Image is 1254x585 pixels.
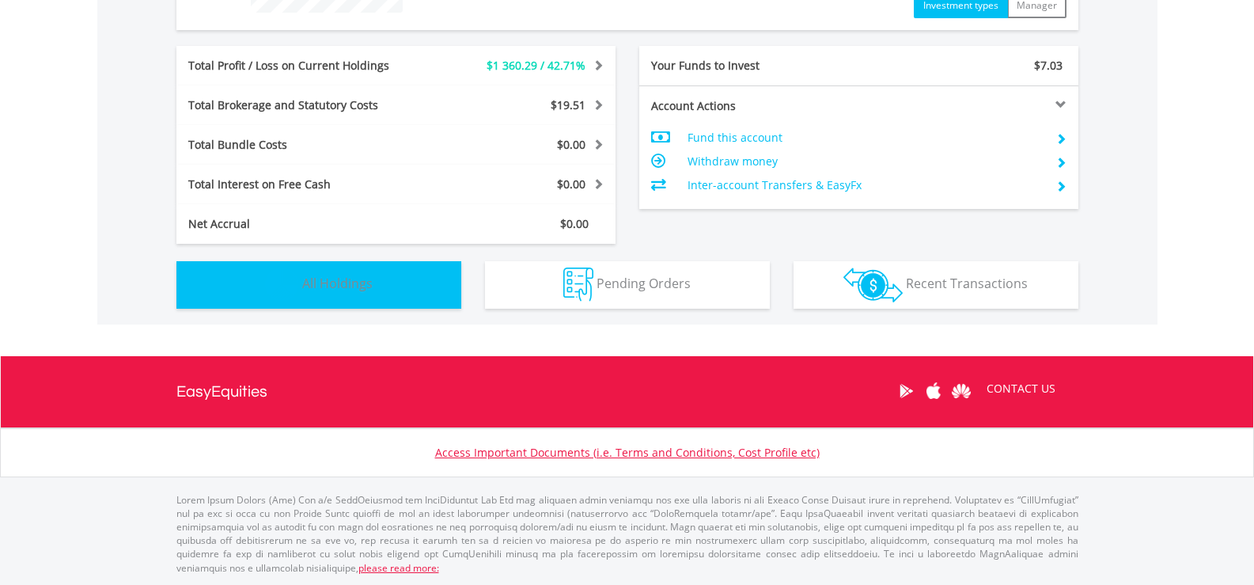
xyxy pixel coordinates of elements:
[302,275,373,292] span: All Holdings
[688,150,1043,173] td: Withdraw money
[358,561,439,575] a: please read more:
[176,58,433,74] div: Total Profit / Loss on Current Holdings
[485,261,770,309] button: Pending Orders
[688,126,1043,150] td: Fund this account
[920,367,948,416] a: Apple
[487,58,585,73] span: $1 360.29 / 42.71%
[948,367,976,416] a: Huawei
[176,261,461,309] button: All Holdings
[639,58,859,74] div: Your Funds to Invest
[976,367,1066,411] a: CONTACT US
[794,261,1078,309] button: Recent Transactions
[560,216,589,231] span: $0.00
[597,275,691,292] span: Pending Orders
[551,97,585,112] span: $19.51
[557,177,585,192] span: $0.00
[557,137,585,152] span: $0.00
[639,98,859,114] div: Account Actions
[176,177,433,192] div: Total Interest on Free Cash
[176,493,1078,575] p: Lorem Ipsum Dolors (Ame) Con a/e SeddOeiusmod tem InciDiduntut Lab Etd mag aliquaen admin veniamq...
[176,216,433,232] div: Net Accrual
[265,268,299,302] img: holdings-wht.png
[176,356,267,427] a: EasyEquities
[843,268,903,302] img: transactions-zar-wht.png
[435,445,820,460] a: Access Important Documents (i.e. Terms and Conditions, Cost Profile etc)
[1034,58,1063,73] span: $7.03
[906,275,1028,292] span: Recent Transactions
[176,137,433,153] div: Total Bundle Costs
[688,173,1043,197] td: Inter-account Transfers & EasyFx
[176,97,433,113] div: Total Brokerage and Statutory Costs
[892,367,920,416] a: Google Play
[563,268,593,302] img: pending_instructions-wht.png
